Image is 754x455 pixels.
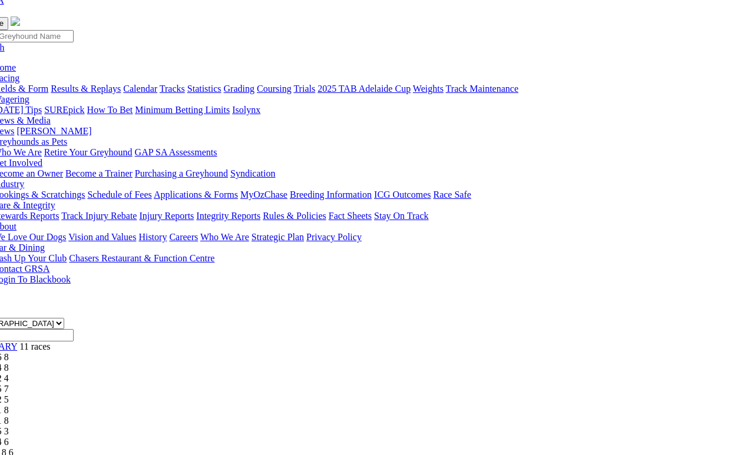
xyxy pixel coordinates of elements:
[135,168,228,178] a: Purchasing a Greyhound
[446,84,518,94] a: Track Maintenance
[139,211,194,221] a: Injury Reports
[252,232,304,242] a: Strategic Plan
[200,232,249,242] a: Who We Are
[187,84,221,94] a: Statistics
[293,84,315,94] a: Trials
[232,105,260,115] a: Isolynx
[135,105,230,115] a: Minimum Betting Limits
[138,232,167,242] a: History
[154,190,238,200] a: Applications & Forms
[87,105,133,115] a: How To Bet
[69,253,214,263] a: Chasers Restaurant & Function Centre
[413,84,444,94] a: Weights
[160,84,185,94] a: Tracks
[329,211,372,221] a: Fact Sheets
[230,168,275,178] a: Syndication
[44,147,133,157] a: Retire Your Greyhound
[433,190,471,200] a: Race Safe
[290,190,372,200] a: Breeding Information
[19,341,50,351] span: 11 races
[87,190,151,200] a: Schedule of Fees
[135,147,217,157] a: GAP SA Assessments
[306,232,362,242] a: Privacy Policy
[257,84,292,94] a: Coursing
[123,84,157,94] a: Calendar
[68,232,136,242] a: Vision and Values
[263,211,326,221] a: Rules & Policies
[11,16,20,26] img: logo-grsa-white.png
[374,190,431,200] a: ICG Outcomes
[65,168,133,178] a: Become a Trainer
[224,84,254,94] a: Grading
[240,190,287,200] a: MyOzChase
[61,211,137,221] a: Track Injury Rebate
[374,211,428,221] a: Stay On Track
[51,84,121,94] a: Results & Replays
[44,105,84,115] a: SUREpick
[318,84,411,94] a: 2025 TAB Adelaide Cup
[196,211,260,221] a: Integrity Reports
[169,232,198,242] a: Careers
[16,126,91,136] a: [PERSON_NAME]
